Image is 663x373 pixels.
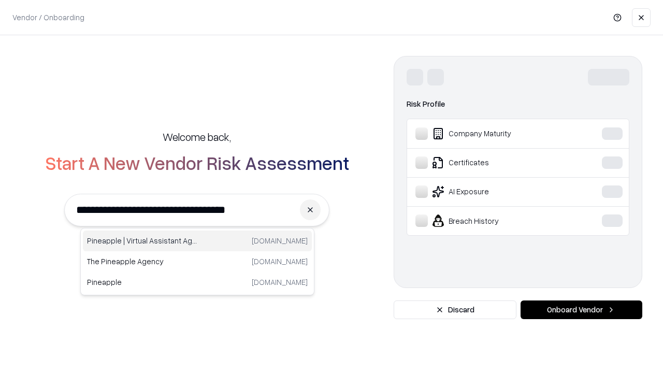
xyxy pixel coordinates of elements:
p: [DOMAIN_NAME] [252,256,308,267]
p: Pineapple | Virtual Assistant Agency [87,235,197,246]
p: Vendor / Onboarding [12,12,84,23]
h5: Welcome back, [163,130,231,144]
div: Suggestions [80,228,314,295]
p: [DOMAIN_NAME] [252,235,308,246]
button: Onboard Vendor [521,300,642,319]
div: AI Exposure [415,185,570,198]
div: Risk Profile [407,98,629,110]
div: Company Maturity [415,127,570,140]
p: Pineapple [87,277,197,288]
div: Certificates [415,156,570,169]
h2: Start A New Vendor Risk Assessment [45,152,349,173]
p: [DOMAIN_NAME] [252,277,308,288]
button: Discard [394,300,516,319]
div: Breach History [415,214,570,227]
p: The Pineapple Agency [87,256,197,267]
